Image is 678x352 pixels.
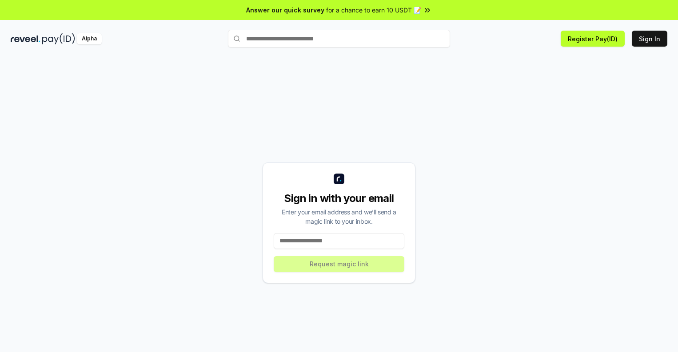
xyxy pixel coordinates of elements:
img: logo_small [334,174,344,184]
div: Alpha [77,33,102,44]
img: reveel_dark [11,33,40,44]
button: Register Pay(ID) [561,31,625,47]
img: pay_id [42,33,75,44]
div: Sign in with your email [274,191,404,206]
span: for a chance to earn 10 USDT 📝 [326,5,421,15]
span: Answer our quick survey [246,5,324,15]
button: Sign In [632,31,667,47]
div: Enter your email address and we’ll send a magic link to your inbox. [274,207,404,226]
